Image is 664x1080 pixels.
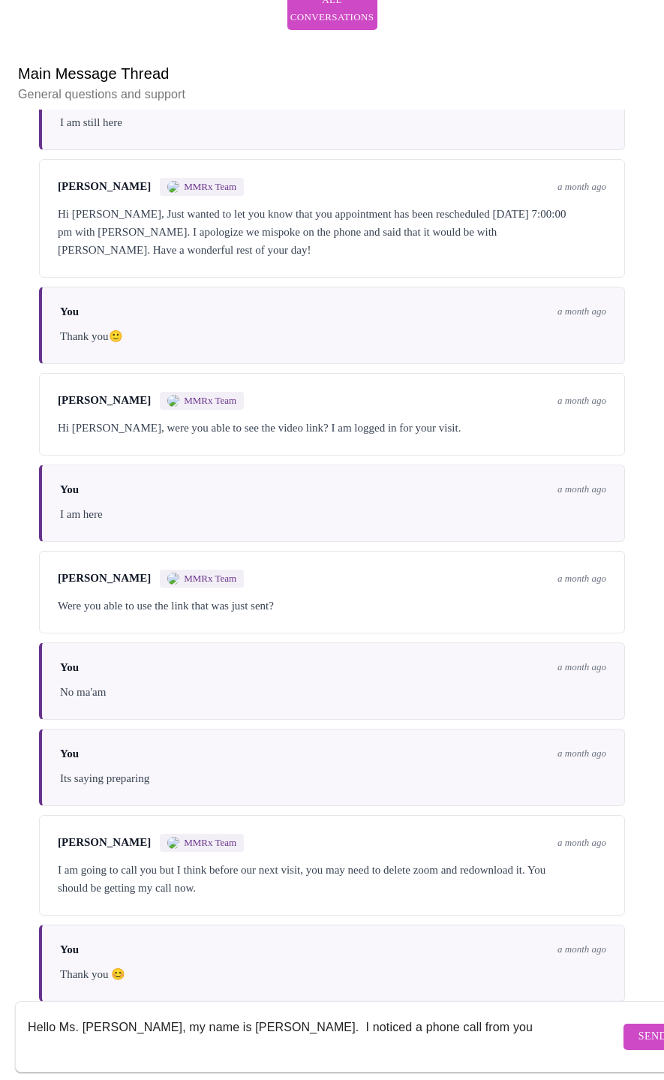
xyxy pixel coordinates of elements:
[167,395,179,407] img: MMRX
[60,943,79,956] span: You
[58,861,606,897] div: I am going to call you but I think before our next visit, you may need to delete zoom and redownl...
[557,837,606,849] span: a month ago
[557,943,606,955] span: a month ago
[58,419,606,437] div: Hi [PERSON_NAME], were you able to see the video link? I am logged in for your visit.
[58,836,151,849] span: [PERSON_NAME]
[184,395,236,407] span: MMRx Team
[557,395,606,407] span: a month ago
[58,597,606,615] div: Were you able to use the link that was just sent?
[557,661,606,673] span: a month ago
[557,483,606,495] span: a month ago
[60,113,606,131] div: I am still here
[60,769,606,787] div: Its saying preparing
[58,205,606,259] div: Hi [PERSON_NAME], Just wanted to let you know that you appointment has been rescheduled [DATE] 7:...
[184,837,236,849] span: MMRx Team
[60,748,79,760] span: You
[60,305,79,318] span: You
[557,181,606,193] span: a month ago
[167,181,179,193] img: MMRX
[60,483,79,496] span: You
[60,683,606,701] div: No ma'am
[60,505,606,523] div: I am here
[167,573,179,585] img: MMRX
[60,327,606,345] div: Thank you🙂
[60,661,79,674] span: You
[184,181,236,193] span: MMRx Team
[60,965,606,983] div: Thank you 😊
[557,305,606,317] span: a month ago
[18,86,646,104] p: General questions and support
[557,573,606,585] span: a month ago
[58,572,151,585] span: [PERSON_NAME]
[184,573,236,585] span: MMRx Team
[58,394,151,407] span: [PERSON_NAME]
[18,62,646,86] h6: Main Message Thread
[557,748,606,760] span: a month ago
[58,180,151,193] span: [PERSON_NAME]
[167,837,179,849] img: MMRX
